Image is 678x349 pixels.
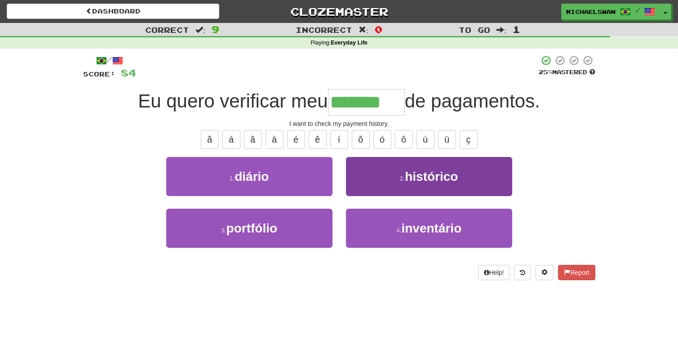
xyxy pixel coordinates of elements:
strong: Everyday Life [331,40,368,46]
span: To go [459,25,490,34]
span: : [496,26,506,34]
span: MichaelSwan [566,8,616,16]
button: ô [395,130,413,149]
button: á [222,130,240,149]
button: à [266,130,284,149]
button: ü [438,130,456,149]
a: Dashboard [7,4,219,19]
span: Eu quero verificar meu [138,90,328,112]
button: Help! [478,265,510,280]
span: 84 [121,67,136,78]
span: Incorrect [296,25,352,34]
span: diário [235,170,269,183]
button: é [287,130,305,149]
button: ê [309,130,327,149]
a: Clozemaster [233,4,445,19]
span: : [359,26,368,34]
span: : [195,26,205,34]
button: 3.portfólio [166,209,332,248]
button: â [244,130,262,149]
button: ó [373,130,391,149]
span: inventário [401,221,461,235]
span: 0 [375,24,382,35]
span: 9 [212,24,219,35]
button: ç [460,130,478,149]
div: Mastered [539,68,595,76]
button: 2.histórico [346,157,512,196]
button: ú [417,130,434,149]
div: I want to check my payment history. [83,119,595,128]
span: Correct [145,25,189,34]
span: 1 [513,24,520,35]
span: / [635,7,640,13]
small: 3 . [221,227,226,234]
span: de pagamentos. [405,90,540,112]
small: 1 . [230,175,235,182]
a: MichaelSwan / [561,4,660,20]
button: 4.inventário [346,209,512,248]
button: 1.diário [166,157,332,196]
button: Round history (alt+y) [514,265,531,280]
span: Score: [83,70,115,78]
button: í [330,130,348,149]
button: õ [352,130,370,149]
button: ã [201,130,219,149]
small: 4 . [396,227,402,234]
small: 2 . [400,175,405,182]
span: 25 % [539,68,552,76]
span: histórico [405,170,458,183]
div: / [83,55,136,66]
span: portfólio [226,221,278,235]
button: Report [558,265,595,280]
